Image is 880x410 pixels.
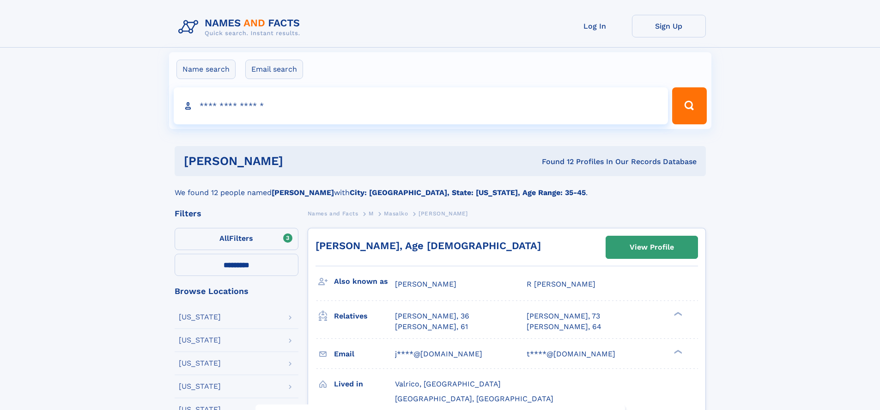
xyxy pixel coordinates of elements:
[395,394,553,403] span: [GEOGRAPHIC_DATA], [GEOGRAPHIC_DATA]
[558,15,632,37] a: Log In
[179,337,221,344] div: [US_STATE]
[527,280,595,288] span: R [PERSON_NAME]
[334,274,395,289] h3: Also known as
[308,208,358,219] a: Names and Facts
[175,209,298,218] div: Filters
[176,60,236,79] label: Name search
[272,188,334,197] b: [PERSON_NAME]
[384,210,408,217] span: Masalko
[219,234,229,243] span: All
[384,208,408,219] a: Masalko
[395,311,469,321] a: [PERSON_NAME], 36
[350,188,586,197] b: City: [GEOGRAPHIC_DATA], State: [US_STATE], Age Range: 35-45
[395,379,501,388] span: Valrico, [GEOGRAPHIC_DATA]
[175,15,308,40] img: Logo Names and Facts
[413,157,697,167] div: Found 12 Profiles In Our Records Database
[334,346,395,362] h3: Email
[245,60,303,79] label: Email search
[179,383,221,390] div: [US_STATE]
[179,360,221,367] div: [US_STATE]
[369,208,374,219] a: M
[630,237,674,258] div: View Profile
[672,311,683,317] div: ❯
[395,322,468,332] a: [PERSON_NAME], 61
[179,313,221,321] div: [US_STATE]
[527,322,601,332] a: [PERSON_NAME], 64
[632,15,706,37] a: Sign Up
[175,287,298,295] div: Browse Locations
[334,308,395,324] h3: Relatives
[369,210,374,217] span: M
[395,280,456,288] span: [PERSON_NAME]
[672,87,706,124] button: Search Button
[606,236,698,258] a: View Profile
[419,210,468,217] span: [PERSON_NAME]
[175,176,706,198] div: We found 12 people named with .
[175,228,298,250] label: Filters
[316,240,541,251] a: [PERSON_NAME], Age [DEMOGRAPHIC_DATA]
[527,311,600,321] a: [PERSON_NAME], 73
[174,87,668,124] input: search input
[184,155,413,167] h1: [PERSON_NAME]
[672,349,683,355] div: ❯
[334,376,395,392] h3: Lived in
